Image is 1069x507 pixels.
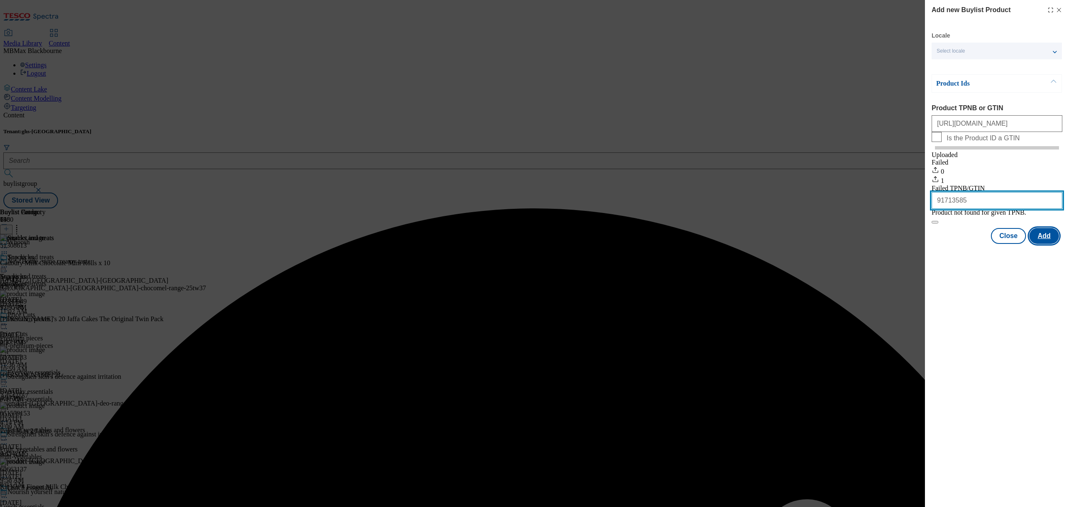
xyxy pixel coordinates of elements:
[932,151,1062,159] div: Uploaded
[1029,228,1059,244] button: Add
[932,33,950,38] label: Locale
[932,209,1026,216] div: Product not found for given TPNB.
[932,104,1062,112] label: Product TPNB or GTIN
[932,185,1062,192] div: Failed TPNB/GTIN
[991,228,1026,244] button: Close
[932,166,1062,175] div: 0
[932,115,1062,132] input: Enter 1 or 20 space separated Product TPNB or GTIN
[947,134,1020,142] span: Is the Product ID a GTIN
[937,48,965,54] span: Select locale
[932,43,1062,59] button: Select locale
[936,79,1024,88] p: Product Ids
[932,159,1062,166] div: Failed
[932,175,1062,185] div: 1
[932,5,1011,15] h4: Add new Buylist Product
